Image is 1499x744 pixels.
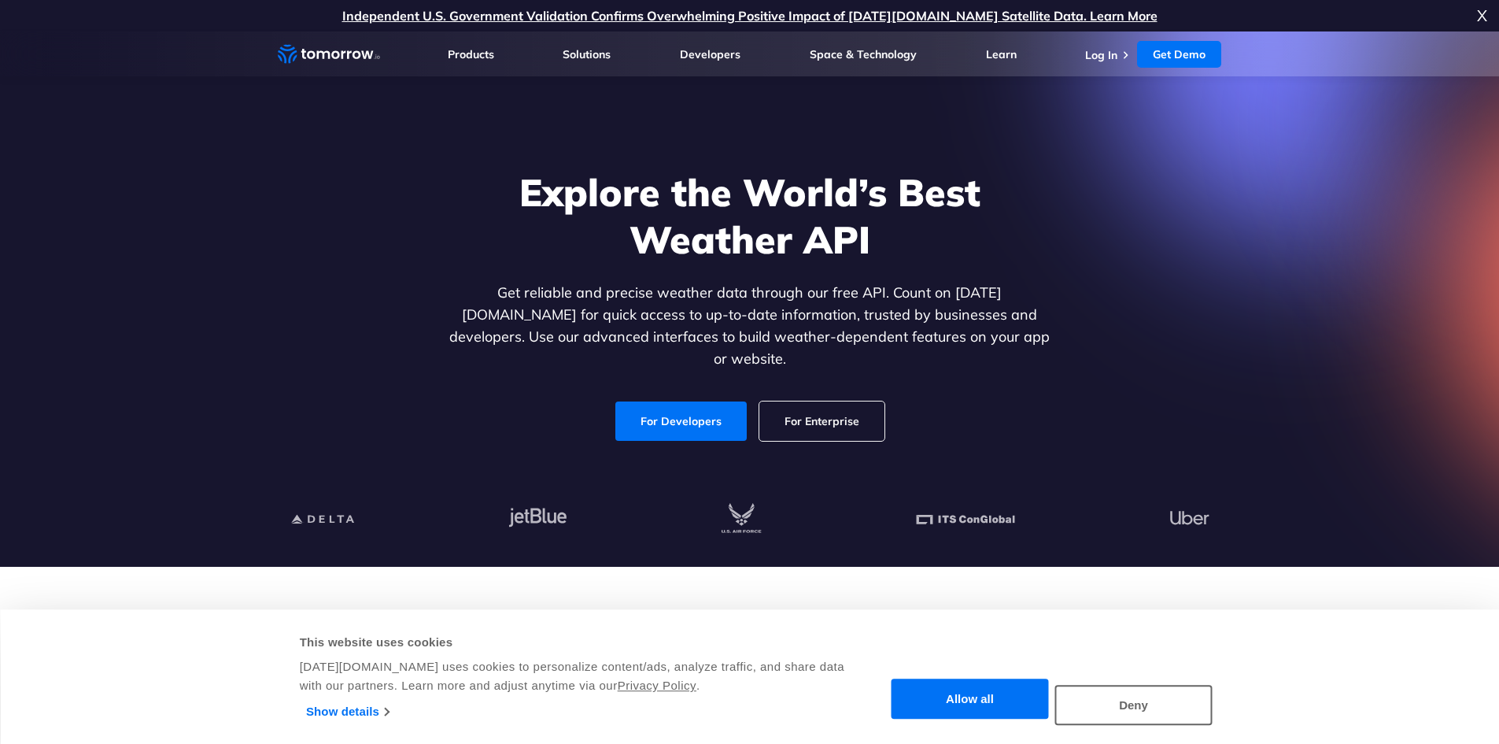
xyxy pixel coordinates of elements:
a: Get Demo [1137,41,1221,68]
p: Get reliable and precise weather data through our free API. Count on [DATE][DOMAIN_NAME] for quic... [446,282,1054,370]
div: This website uses cookies [300,633,847,652]
a: Show details [306,700,389,724]
a: Learn [986,47,1017,61]
a: Independent U.S. Government Validation Confirms Overwhelming Positive Impact of [DATE][DOMAIN_NAM... [342,8,1157,24]
a: Space & Technology [810,47,917,61]
a: Home link [278,43,380,66]
a: Log In [1085,48,1117,62]
a: Developers [680,47,740,61]
div: [DATE][DOMAIN_NAME] uses cookies to personalize content/ads, analyze traffic, and share data with... [300,657,847,695]
h1: Explore the World’s Best Weather API [446,168,1054,263]
a: For Enterprise [759,402,884,441]
a: For Developers [615,402,747,441]
button: Deny [1055,685,1213,725]
a: Solutions [563,47,611,61]
a: Privacy Policy [618,679,696,692]
button: Allow all [892,679,1049,720]
a: Products [448,47,494,61]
